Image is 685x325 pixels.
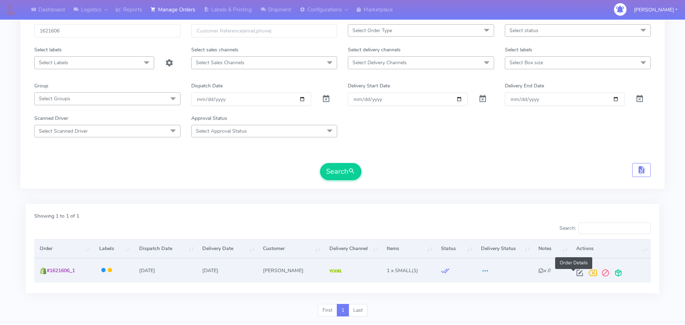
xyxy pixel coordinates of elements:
[191,82,223,90] label: Dispatch Date
[509,27,538,34] span: Select status
[197,258,258,282] td: [DATE]
[40,267,47,274] img: shopify.png
[533,239,571,258] th: Notes: activate to sort column ascending
[34,239,93,258] th: Order: activate to sort column ascending
[34,82,48,90] label: Group
[39,128,88,134] span: Select Scanned Driver
[47,267,75,274] span: #1621606_1
[39,59,68,66] span: Select Labels
[196,128,247,134] span: Select Approval Status
[505,46,532,54] label: Select labels
[509,59,543,66] span: Select Box size
[538,267,550,274] i: x 0
[387,267,412,274] span: 1 x SMALL
[578,223,651,234] input: Search:
[436,239,476,258] th: Status: activate to sort column ascending
[93,239,133,258] th: Labels: activate to sort column ascending
[381,239,436,258] th: Items: activate to sort column ascending
[197,239,258,258] th: Delivery Date: activate to sort column ascending
[329,269,342,273] img: Yodel
[387,267,418,274] span: (1)
[34,212,79,220] label: Showing 1 to 1 of 1
[352,59,407,66] span: Select Delivery Channels
[133,258,197,282] td: [DATE]
[258,258,324,282] td: [PERSON_NAME]
[324,239,381,258] th: Delivery Channel: activate to sort column ascending
[258,239,324,258] th: Customer: activate to sort column ascending
[337,304,349,317] a: 1
[629,2,683,17] button: [PERSON_NAME]
[505,82,544,90] label: Delivery End Date
[191,46,238,54] label: Select sales channels
[559,223,651,234] label: Search:
[348,82,390,90] label: Delivery Start Date
[34,46,62,54] label: Select labels
[191,115,227,122] label: Approval Status
[191,24,338,37] input: Customer Reference(email,phone)
[352,27,392,34] span: Select Order Type
[39,95,70,102] span: Select Groups
[34,115,68,122] label: Scanned Driver
[571,239,651,258] th: Actions: activate to sort column ascending
[34,24,181,37] input: Order Id
[196,59,244,66] span: Select Sales Channels
[133,239,197,258] th: Dispatch Date: activate to sort column ascending
[320,163,361,180] button: Search
[476,239,533,258] th: Delivery Status: activate to sort column ascending
[348,46,401,54] label: Select delivery channels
